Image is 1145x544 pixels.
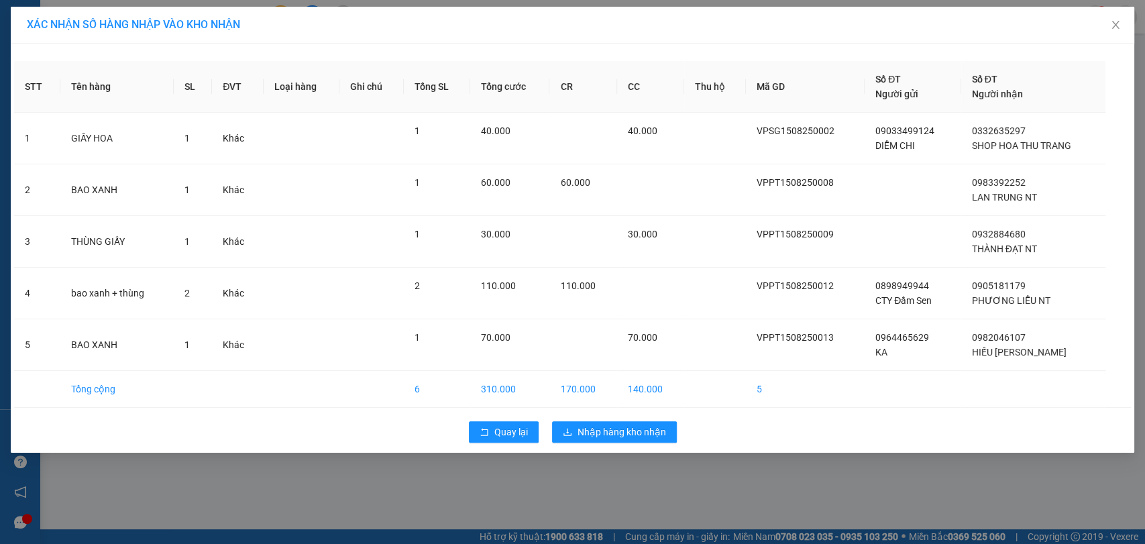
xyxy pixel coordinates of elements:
[1110,19,1121,30] span: close
[494,425,528,439] span: Quay lại
[549,371,616,408] td: 170.000
[875,125,934,136] span: 09033499124
[14,319,60,371] td: 5
[60,268,174,319] td: bao xanh + thùng
[972,243,1037,254] span: THÀNH ĐẠT NT
[60,61,174,113] th: Tên hàng
[757,125,834,136] span: VPSG1508250002
[875,295,932,306] span: CTY Đầm Sen
[578,425,666,439] span: Nhập hàng kho nhận
[972,140,1071,151] span: SHOP HOA THU TRANG
[93,72,178,102] li: VP VP [PERSON_NAME]
[212,61,263,113] th: ĐVT
[972,74,997,85] span: Số ĐT
[7,7,54,54] img: logo.jpg
[404,371,470,408] td: 6
[972,89,1023,99] span: Người nhận
[415,332,420,343] span: 1
[875,74,901,85] span: Số ĐT
[415,177,420,188] span: 1
[14,268,60,319] td: 4
[560,177,590,188] span: 60.000
[617,371,684,408] td: 140.000
[339,61,404,113] th: Ghi chú
[972,295,1050,306] span: PHƯƠNG LIỄU NT
[469,421,539,443] button: rollbackQuay lại
[972,125,1026,136] span: 0332635297
[481,125,510,136] span: 40.000
[757,177,834,188] span: VPPT1508250008
[60,113,174,164] td: GIẤY HOA
[757,229,834,239] span: VPPT1508250009
[184,184,190,195] span: 1
[1097,7,1134,44] button: Close
[549,61,616,113] th: CR
[875,347,887,358] span: KA
[628,229,657,239] span: 30.000
[481,229,510,239] span: 30.000
[415,280,420,291] span: 2
[470,61,549,113] th: Tổng cước
[972,347,1067,358] span: HIẾU [PERSON_NAME]
[746,371,865,408] td: 5
[757,332,834,343] span: VPPT1508250013
[14,216,60,268] td: 3
[875,280,929,291] span: 0898949944
[552,421,677,443] button: downloadNhập hàng kho nhận
[264,61,340,113] th: Loại hàng
[972,177,1026,188] span: 0983392252
[617,61,684,113] th: CC
[415,125,420,136] span: 1
[563,427,572,438] span: download
[14,113,60,164] td: 1
[972,192,1037,203] span: LAN TRUNG NT
[184,236,190,247] span: 1
[470,371,549,408] td: 310.000
[60,319,174,371] td: BAO XANH
[875,89,918,99] span: Người gửi
[415,229,420,239] span: 1
[212,319,263,371] td: Khác
[174,61,212,113] th: SL
[972,229,1026,239] span: 0932884680
[404,61,470,113] th: Tổng SL
[212,164,263,216] td: Khác
[684,61,746,113] th: Thu hộ
[628,332,657,343] span: 70.000
[14,61,60,113] th: STT
[7,7,195,57] li: Nam Hải Limousine
[7,72,93,117] li: VP VP [GEOGRAPHIC_DATA]
[184,288,190,298] span: 2
[27,18,240,31] span: XÁC NHẬN SỐ HÀNG NHẬP VÀO KHO NHẬN
[481,280,516,291] span: 110.000
[757,280,834,291] span: VPPT1508250012
[212,113,263,164] td: Khác
[212,268,263,319] td: Khác
[60,216,174,268] td: THÙNG GIẤY
[184,339,190,350] span: 1
[972,332,1026,343] span: 0982046107
[746,61,865,113] th: Mã GD
[60,164,174,216] td: BAO XANH
[480,427,489,438] span: rollback
[875,140,915,151] span: DIỄM CHI
[212,216,263,268] td: Khác
[14,164,60,216] td: 2
[628,125,657,136] span: 40.000
[481,177,510,188] span: 60.000
[560,280,595,291] span: 110.000
[60,371,174,408] td: Tổng cộng
[972,280,1026,291] span: 0905181179
[481,332,510,343] span: 70.000
[184,133,190,144] span: 1
[875,332,929,343] span: 0964465629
